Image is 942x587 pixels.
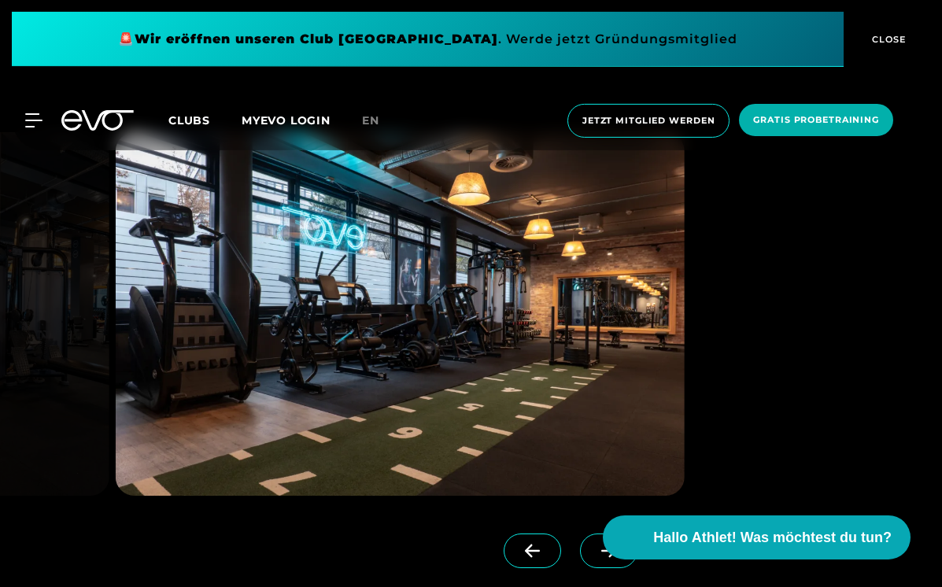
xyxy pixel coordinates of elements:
a: Clubs [168,113,242,127]
span: Gratis Probetraining [753,113,879,127]
a: Gratis Probetraining [734,104,898,138]
a: en [362,112,398,130]
button: Hallo Athlet! Was möchtest du tun? [603,515,911,559]
span: Hallo Athlet! Was möchtest du tun? [653,527,892,548]
button: CLOSE [844,12,930,67]
span: Jetzt Mitglied werden [582,114,715,127]
span: Clubs [168,113,210,127]
img: evofitness [115,132,684,496]
span: CLOSE [868,32,907,46]
a: MYEVO LOGIN [242,113,331,127]
a: Jetzt Mitglied werden [563,104,734,138]
span: en [362,113,379,127]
